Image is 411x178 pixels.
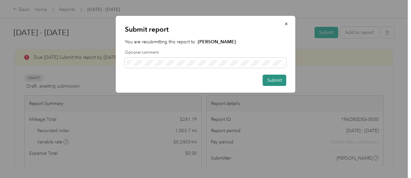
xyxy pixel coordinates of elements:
label: Optional comment [125,50,286,56]
strong: [PERSON_NAME] [198,39,236,45]
button: Submit [263,75,286,86]
iframe: Everlance-gr Chat Button Frame [375,142,411,178]
p: You are resubmitting this report to: [125,38,286,45]
p: Submit report [125,25,286,34]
